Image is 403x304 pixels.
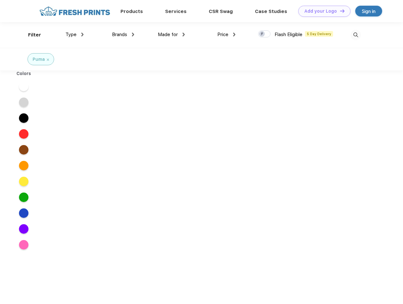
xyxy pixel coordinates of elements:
[233,33,235,36] img: dropdown.png
[209,9,233,14] a: CSR Swag
[340,9,344,13] img: DT
[165,9,187,14] a: Services
[12,70,36,77] div: Colors
[355,6,382,16] a: Sign in
[158,32,178,37] span: Made for
[112,32,127,37] span: Brands
[217,32,228,37] span: Price
[304,9,337,14] div: Add your Logo
[65,32,77,37] span: Type
[183,33,185,36] img: dropdown.png
[275,32,302,37] span: Flash Eligible
[28,31,41,39] div: Filter
[362,8,375,15] div: Sign in
[305,31,333,37] span: 5 Day Delivery
[121,9,143,14] a: Products
[38,6,112,17] img: fo%20logo%202.webp
[350,30,361,40] img: desktop_search.svg
[81,33,84,36] img: dropdown.png
[47,59,49,61] img: filter_cancel.svg
[33,56,45,63] div: Puma
[132,33,134,36] img: dropdown.png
